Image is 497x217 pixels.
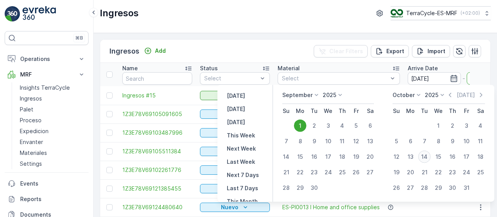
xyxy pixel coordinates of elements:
[350,120,362,132] div: 5
[141,46,169,56] button: Add
[460,151,473,163] div: 17
[100,7,139,19] p: Ingresos
[5,67,89,82] button: MRF
[404,151,417,163] div: 13
[462,74,465,83] p: -
[5,51,89,67] button: Operations
[408,64,438,72] p: Arrive Date
[390,135,403,148] div: 5
[221,203,238,211] p: Nuevo
[109,46,139,57] p: Ingresos
[200,128,270,137] button: Nuevo
[418,166,431,179] div: 21
[227,184,258,192] p: Last 7 Days
[460,120,473,132] div: 3
[404,182,417,194] div: 27
[282,75,388,82] p: Select
[390,166,403,179] div: 19
[200,165,270,175] button: Nuevo
[122,64,138,72] p: Name
[224,197,261,206] button: This Month
[307,104,321,118] th: Tuesday
[308,166,320,179] div: 23
[363,104,377,118] th: Saturday
[282,203,380,211] span: ES-PI0013 I Home and office supplies
[122,110,192,118] a: 1Z3E78V69105091605
[329,47,363,55] p: Clear Filters
[321,104,335,118] th: Wednesday
[364,166,376,179] div: 27
[446,151,459,163] div: 16
[412,45,450,57] button: Import
[390,182,403,194] div: 26
[20,180,85,187] p: Events
[20,95,42,102] p: Ingresos
[408,72,461,85] input: dd/mm/yyyy
[200,64,218,72] p: Status
[474,166,487,179] div: 25
[224,118,248,127] button: Tomorrow
[364,120,376,132] div: 6
[106,148,113,155] div: Toggle Row Selected
[200,147,270,156] button: Nuevo
[224,184,261,193] button: Last 7 Days
[106,167,113,173] div: Toggle Row Selected
[294,135,306,148] div: 8
[122,203,192,211] a: 1Z3E78V69124480640
[122,148,192,155] a: 1Z3E78V69105511384
[364,151,376,163] div: 20
[224,91,248,101] button: Yesterday
[308,120,320,132] div: 2
[391,9,403,17] img: TC_mwK4AaT.png
[17,93,89,104] a: Ingresos
[227,105,245,113] p: [DATE]
[279,104,293,118] th: Sunday
[227,118,245,126] p: [DATE]
[336,151,348,163] div: 18
[200,91,270,100] button: Recibido
[432,182,445,194] div: 29
[323,91,336,99] p: 2025
[106,111,113,117] div: Toggle Row Selected
[293,104,307,118] th: Monday
[390,151,403,163] div: 12
[106,130,113,136] div: Toggle Row Selected
[460,182,473,194] div: 31
[474,151,487,163] div: 18
[446,166,459,179] div: 23
[227,171,259,179] p: Next 7 Days
[425,91,438,99] p: 2025
[386,47,404,55] p: Export
[350,135,362,148] div: 12
[404,166,417,179] div: 20
[389,104,403,118] th: Sunday
[17,82,89,93] a: Insights TerraCycle
[122,129,192,137] a: 1Z3E78V69103487996
[431,104,445,118] th: Wednesday
[350,166,362,179] div: 26
[200,184,270,193] button: Nuevo
[432,120,445,132] div: 1
[23,6,56,22] img: logo_light-DOdMpM7g.png
[280,151,292,163] div: 14
[5,176,89,191] a: Events
[461,10,480,16] p: ( +02:00 )
[20,116,42,124] p: Proceso
[308,182,320,194] div: 30
[350,151,362,163] div: 19
[5,191,89,207] a: Reports
[20,195,85,203] p: Reports
[227,145,256,153] p: Next Week
[227,132,255,139] p: This Week
[200,109,270,119] button: Nuevo
[17,137,89,148] a: Envanter
[20,138,43,146] p: Envanter
[473,104,487,118] th: Saturday
[322,166,334,179] div: 24
[20,149,47,157] p: Materiales
[280,182,292,194] div: 28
